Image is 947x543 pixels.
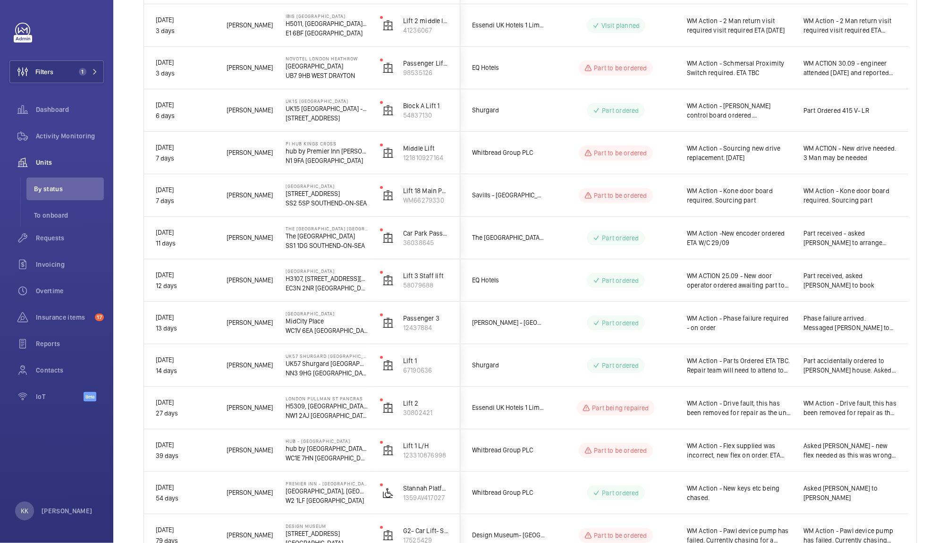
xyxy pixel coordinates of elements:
[227,487,273,498] span: [PERSON_NAME]
[594,148,647,158] p: Part to be ordered
[156,408,214,419] p: 27 days
[156,482,214,493] p: [DATE]
[403,323,448,332] p: 12437884
[594,531,647,540] p: Part to be ordered
[803,441,896,460] span: Asked [PERSON_NAME] - new flex needed as this was wrong. No new request on
[286,183,368,189] p: [GEOGRAPHIC_DATA]
[382,147,394,159] img: elevator.svg
[227,232,273,243] span: [PERSON_NAME]
[403,493,448,502] p: 1359AV417027
[687,229,791,247] span: WM Action -New encoder ordered ETA W/C 29/09
[602,233,639,243] p: Part ordered
[382,530,394,541] img: elevator.svg
[156,525,214,535] p: [DATE]
[803,186,896,205] span: WM Action - Kone door board required. Sourcing part
[286,444,368,453] p: hub by [GEOGRAPHIC_DATA] [GEOGRAPHIC_DATA]
[9,60,104,83] button: Filters1
[602,318,639,328] p: Part ordered
[472,402,545,413] span: Essendi UK Hotels 1 Limited
[286,98,368,104] p: UK15 [GEOGRAPHIC_DATA]
[382,62,394,74] img: elevator.svg
[803,271,896,290] span: Part received, asked [PERSON_NAME] to book
[227,62,273,73] span: [PERSON_NAME]
[156,227,214,238] p: [DATE]
[403,153,448,162] p: 121810927164
[286,19,368,28] p: H5011, [GEOGRAPHIC_DATA], [STREET_ADDRESS]
[382,232,394,244] img: elevator.svg
[156,153,214,164] p: 7 days
[156,493,214,504] p: 54 days
[286,61,368,71] p: [GEOGRAPHIC_DATA]
[286,359,368,368] p: UK57 Shurgard [GEOGRAPHIC_DATA] [GEOGRAPHIC_DATA]
[687,356,791,375] span: WM Action - Parts Ordered ETA TBC. Repair team will need to attend to complete works. Further upd...
[687,144,791,162] span: WM Action - Sourcing new drive replacement. [DATE]
[472,105,545,116] span: Shurgard
[382,402,394,414] img: elevator.svg
[382,275,394,286] img: elevator.svg
[472,190,545,201] span: Savills - [GEOGRAPHIC_DATA]
[36,392,84,401] span: IoT
[601,21,640,30] p: Visit planned
[36,233,104,243] span: Requests
[803,106,896,115] span: Part Ordered 415 V- LR
[156,238,214,249] p: 11 days
[687,314,791,332] span: WM Action - Phase failure required - on order
[403,16,448,25] p: Lift 2 middle lift
[687,16,791,35] span: WM Action - 2 Man return visit required visit required ETA [DATE]
[156,110,214,121] p: 6 days
[803,314,896,332] span: Phase failure arrived. Messaged [PERSON_NAME] to fit
[403,25,448,35] p: 41236067
[403,280,448,290] p: 58079688
[472,275,545,286] span: EQ Hotels
[286,241,368,250] p: SS1 1DG SOUTHEND-ON-SEA
[472,232,545,243] span: The [GEOGRAPHIC_DATA] [GEOGRAPHIC_DATA]
[403,195,448,205] p: WM66279330
[34,184,104,194] span: By status
[156,68,214,79] p: 3 days
[403,450,448,460] p: 123310876998
[286,316,368,326] p: MidCity Place
[34,211,104,220] span: To onboard
[286,104,368,113] p: UK15 [GEOGRAPHIC_DATA] - [STREET_ADDRESS]
[286,411,368,420] p: NW1 2AJ [GEOGRAPHIC_DATA]
[403,110,448,120] p: 54837130
[42,506,93,516] p: [PERSON_NAME]
[156,397,214,408] p: [DATE]
[472,487,545,498] span: Whitbread Group PLC
[403,186,448,195] p: Lift 18 Main Passenger Lift
[286,28,368,38] p: E1 6BF [GEOGRAPHIC_DATA]
[382,317,394,329] img: elevator.svg
[286,274,368,283] p: H3107, [STREET_ADDRESS][PERSON_NAME]
[36,158,104,167] span: Units
[602,488,639,498] p: Part ordered
[95,314,104,321] span: 17
[156,25,214,36] p: 3 days
[286,453,368,463] p: WC1E 7HN [GEOGRAPHIC_DATA]
[687,101,791,120] span: WM Action - [PERSON_NAME] control board ordered. Approximate ETA 10/10
[472,445,545,456] span: Whitbread Group PLC
[403,365,448,375] p: 67190636
[286,156,368,165] p: N1 9FA [GEOGRAPHIC_DATA]
[286,198,368,208] p: SS2 5SP SOUTHEND-ON-SEA
[36,105,104,114] span: Dashboard
[286,141,368,146] p: PI Hub Kings Cross
[403,59,448,68] p: Passenger Lift 1 L/H
[602,361,639,370] p: Part ordered
[84,392,96,401] span: Beta
[156,57,214,68] p: [DATE]
[803,399,896,417] span: WM Action - Drive fault, this has been removed for repair as the unit is obsolete. Awaiting lead ...
[403,144,448,153] p: Middle Lift
[156,195,214,206] p: 7 days
[36,313,91,322] span: Insurance items
[286,529,368,538] p: [STREET_ADDRESS]
[286,56,368,61] p: NOVOTEL LONDON HEATHROW
[286,231,368,241] p: The [GEOGRAPHIC_DATA]
[286,401,368,411] p: H5309, [GEOGRAPHIC_DATA], [STREET_ADDRESS]
[803,484,896,502] span: Asked [PERSON_NAME] to [PERSON_NAME]
[594,191,647,200] p: Part to be ordered
[403,238,448,247] p: 36038645
[156,270,214,280] p: [DATE]
[156,355,214,365] p: [DATE]
[472,317,545,328] span: [PERSON_NAME] - [GEOGRAPHIC_DATA]
[592,403,649,413] p: Part being repaired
